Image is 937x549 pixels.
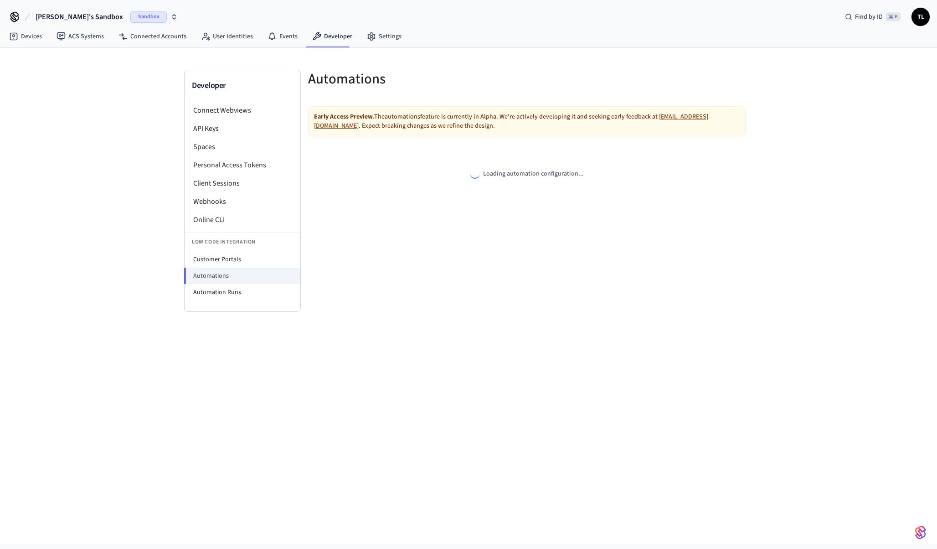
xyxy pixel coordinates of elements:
li: Connect Webviews [185,101,300,119]
span: Find by ID [855,12,883,21]
span: ⌘ K [886,12,901,21]
a: Developer [305,28,360,45]
span: Sandbox [130,11,167,23]
li: Online CLI [185,211,300,229]
span: [PERSON_NAME]'s Sandbox [36,11,123,22]
div: The automations feature is currently in Alpha. We're actively developing it and seeking early fee... [308,106,746,136]
h3: Developer [192,79,293,92]
a: [EMAIL_ADDRESS][DOMAIN_NAME] [314,112,708,130]
button: TL [911,8,930,26]
li: Low Code Integration [185,233,300,251]
a: User Identities [194,28,260,45]
h5: Automations [308,70,521,88]
strong: Early Access Preview. [314,112,374,121]
li: Automation Runs [185,284,300,300]
div: Loading automation configuration... [470,169,584,179]
li: Automations [184,268,300,284]
span: TL [912,9,929,25]
li: Webhooks [185,192,300,211]
img: SeamLogoGradient.69752ec5.svg [915,525,926,540]
li: Personal Access Tokens [185,156,300,174]
a: Devices [2,28,49,45]
div: Find by ID⌘ K [838,9,908,25]
li: Client Sessions [185,174,300,192]
a: Events [260,28,305,45]
li: Customer Portals [185,251,300,268]
a: Settings [360,28,409,45]
li: API Keys [185,119,300,138]
li: Spaces [185,138,300,156]
a: Connected Accounts [111,28,194,45]
a: ACS Systems [49,28,111,45]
